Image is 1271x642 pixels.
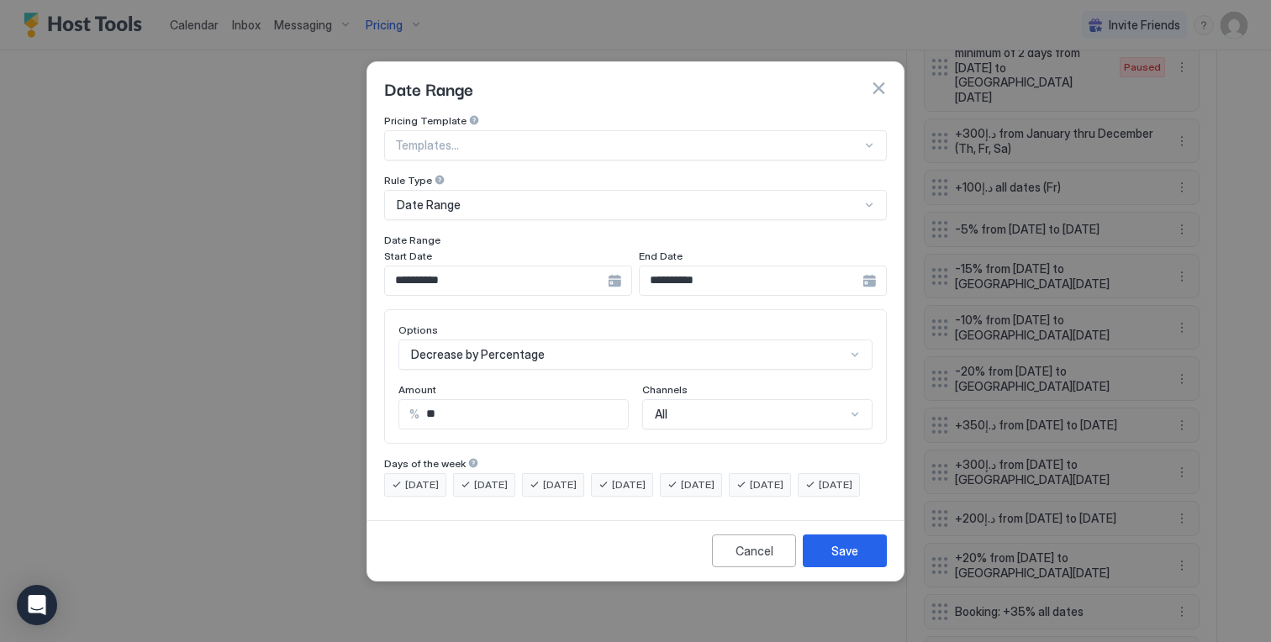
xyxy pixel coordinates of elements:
span: % [409,407,419,422]
span: Date Range [397,197,461,213]
span: Channels [642,383,688,396]
div: Cancel [736,542,773,560]
span: Rule Type [384,174,432,187]
span: End Date [639,250,683,262]
span: Start Date [384,250,432,262]
span: [DATE] [612,477,646,492]
div: Save [831,542,858,560]
input: Input Field [385,266,608,295]
span: [DATE] [819,477,852,492]
span: All [655,407,667,422]
span: Decrease by Percentage [411,347,545,362]
span: [DATE] [405,477,439,492]
span: Days of the week [384,457,466,470]
span: Options [398,324,438,336]
span: [DATE] [474,477,508,492]
span: Date Range [384,234,440,246]
span: [DATE] [681,477,715,492]
button: Cancel [712,534,796,567]
input: Input Field [640,266,862,295]
span: [DATE] [543,477,577,492]
input: Input Field [419,400,628,429]
span: [DATE] [750,477,783,492]
span: Amount [398,383,436,396]
div: Open Intercom Messenger [17,585,57,625]
button: Save [803,534,887,567]
span: Pricing Template [384,114,467,127]
span: Date Range [384,76,473,101]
